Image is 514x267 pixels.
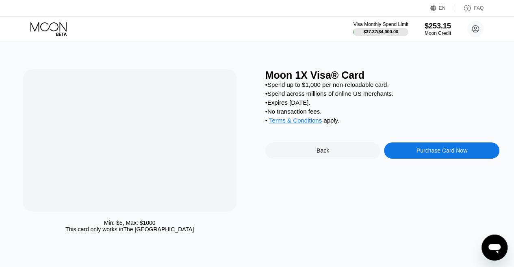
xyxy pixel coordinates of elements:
[104,220,156,226] div: Min: $ 5 , Max: $ 1000
[481,235,507,261] iframe: Button to launch messaging window
[265,99,500,106] div: • Expires [DATE].
[265,69,500,81] div: Moon 1X Visa® Card
[363,29,398,34] div: $37.37 / $4,000.00
[384,142,499,159] div: Purchase Card Now
[430,4,455,12] div: EN
[353,22,408,36] div: Visa Monthly Spend Limit$37.37/$4,000.00
[455,4,484,12] div: FAQ
[425,22,451,36] div: $253.15Moon Credit
[65,226,194,233] div: This card only works in The [GEOGRAPHIC_DATA]
[265,81,500,88] div: • Spend up to $1,000 per non-reloadable card.
[439,5,446,11] div: EN
[425,30,451,36] div: Moon Credit
[265,117,500,126] div: • apply .
[353,22,408,27] div: Visa Monthly Spend Limit
[474,5,484,11] div: FAQ
[265,142,381,159] div: Back
[269,117,322,124] span: Terms & Conditions
[317,147,329,154] div: Back
[265,108,500,115] div: • No transaction fees.
[416,147,467,154] div: Purchase Card Now
[265,90,500,97] div: • Spend across millions of online US merchants.
[269,117,322,126] div: Terms & Conditions
[425,22,451,30] div: $253.15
